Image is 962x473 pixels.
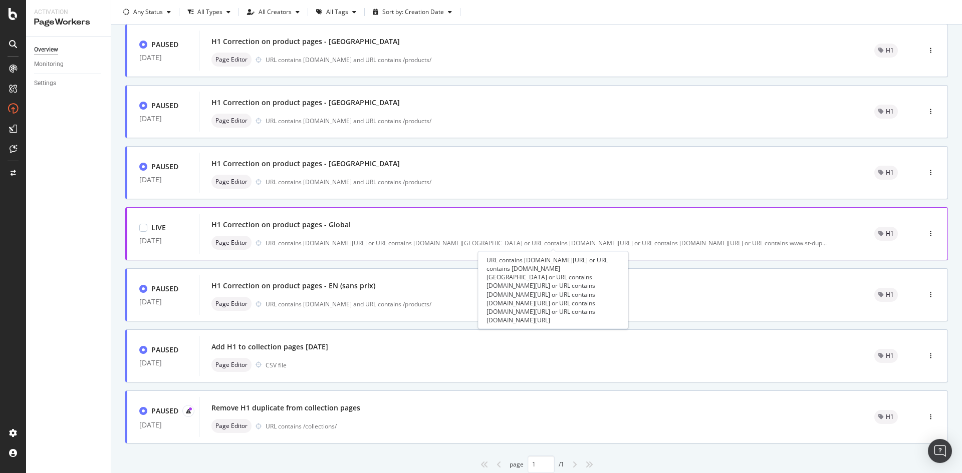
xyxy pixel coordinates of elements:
span: H1 [886,48,894,54]
div: neutral label [211,175,252,189]
div: Overview [34,45,58,55]
div: All Creators [259,9,292,15]
span: Page Editor [215,362,248,368]
div: H1 Correction on product pages - [GEOGRAPHIC_DATA] [211,37,400,47]
div: angles-right [581,456,597,472]
span: H1 [886,109,894,115]
div: Add H1 to collection pages [DATE] [211,342,328,352]
div: [DATE] [139,359,187,367]
button: All Types [183,4,234,20]
div: neutral label [211,358,252,372]
span: H1 [886,231,894,237]
div: H1 Correction on product pages - Global [211,220,351,230]
div: angle-left [493,456,506,472]
div: page / 1 [510,455,564,473]
div: URL contains [DOMAIN_NAME] and URL contains /products/ [266,56,850,64]
div: neutral label [211,53,252,67]
button: All Tags [312,4,360,20]
div: [DATE] [139,54,187,62]
div: URL contains [DOMAIN_NAME][URL] or URL contains [DOMAIN_NAME][GEOGRAPHIC_DATA] or URL contains [D... [266,239,827,247]
div: All Tags [326,9,348,15]
div: neutral label [211,297,252,311]
div: neutral label [211,419,252,433]
div: neutral label [874,288,898,302]
div: neutral label [874,410,898,424]
span: Page Editor [215,423,248,429]
button: Any Status [119,4,175,20]
div: angles-left [476,456,493,472]
div: PAUSED [151,284,178,294]
div: [DATE] [139,421,187,429]
div: Sort by: Creation Date [382,9,444,15]
div: LIVE [151,223,166,233]
div: URL contains /collections/ [266,422,850,430]
div: PAUSED [151,40,178,50]
div: Open Intercom Messenger [928,439,952,463]
span: H1 [886,414,894,420]
div: neutral label [874,166,898,180]
a: Monitoring [34,59,104,70]
div: angle-right [568,456,581,472]
div: [DATE] [139,237,187,245]
div: Remove H1 duplicate from collection pages [211,403,360,413]
div: H1 Correction on product pages - EN (sans prix) [211,281,375,291]
span: ... [822,239,827,247]
div: neutral label [874,44,898,58]
div: URL contains [DOMAIN_NAME][URL] or URL contains [DOMAIN_NAME][GEOGRAPHIC_DATA] or URL contains [D... [478,251,628,329]
div: URL contains [DOMAIN_NAME] and URL contains /products/ [266,178,850,186]
span: H1 [886,170,894,176]
div: neutral label [874,227,898,241]
div: H1 Correction on product pages - [GEOGRAPHIC_DATA] [211,98,400,108]
button: All Creators [243,4,304,20]
div: PageWorkers [34,17,103,28]
div: neutral label [874,105,898,119]
a: Overview [34,45,104,55]
div: Monitoring [34,59,64,70]
div: [DATE] [139,115,187,123]
div: [DATE] [139,176,187,184]
a: Settings [34,78,104,89]
span: Page Editor [215,301,248,307]
div: CSV file [266,361,287,369]
div: All Types [197,9,222,15]
span: H1 [886,292,894,298]
div: [DATE] [139,298,187,306]
div: URL contains [DOMAIN_NAME] and URL contains /products/ [266,300,850,308]
div: neutral label [874,349,898,363]
div: neutral label [211,236,252,250]
div: PAUSED [151,162,178,172]
span: Page Editor [215,240,248,246]
div: H1 Correction on product pages - [GEOGRAPHIC_DATA] [211,159,400,169]
span: Page Editor [215,57,248,63]
span: H1 [886,353,894,359]
div: Settings [34,78,56,89]
span: Page Editor [215,179,248,185]
div: Activation [34,8,103,17]
div: URL contains [DOMAIN_NAME] and URL contains /products/ [266,117,850,125]
div: Any Status [133,9,163,15]
div: PAUSED [151,101,178,111]
div: neutral label [211,114,252,128]
button: Sort by: Creation Date [369,4,456,20]
div: PAUSED [151,345,178,355]
span: Page Editor [215,118,248,124]
div: PAUSED [151,406,178,416]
